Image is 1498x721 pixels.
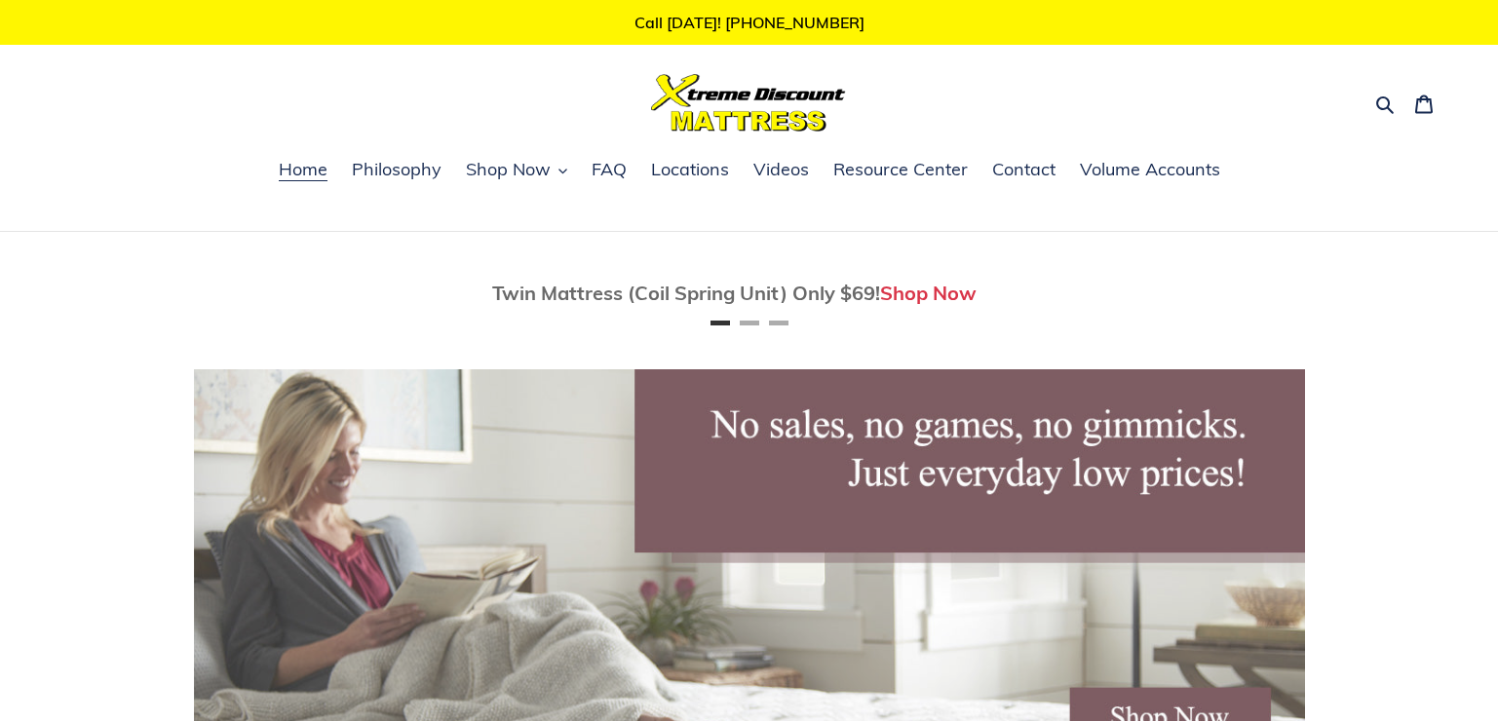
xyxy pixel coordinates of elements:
[740,321,759,325] button: Page 2
[824,156,978,185] a: Resource Center
[833,158,968,181] span: Resource Center
[753,158,809,181] span: Videos
[711,321,730,325] button: Page 1
[582,156,636,185] a: FAQ
[982,156,1065,185] a: Contact
[352,158,442,181] span: Philosophy
[880,281,977,305] a: Shop Now
[456,156,577,185] button: Shop Now
[592,158,627,181] span: FAQ
[1070,156,1230,185] a: Volume Accounts
[651,158,729,181] span: Locations
[492,281,880,305] span: Twin Mattress (Coil Spring Unit) Only $69!
[342,156,451,185] a: Philosophy
[651,74,846,132] img: Xtreme Discount Mattress
[466,158,551,181] span: Shop Now
[641,156,739,185] a: Locations
[279,158,327,181] span: Home
[744,156,819,185] a: Videos
[269,156,337,185] a: Home
[769,321,788,325] button: Page 3
[992,158,1056,181] span: Contact
[1080,158,1220,181] span: Volume Accounts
